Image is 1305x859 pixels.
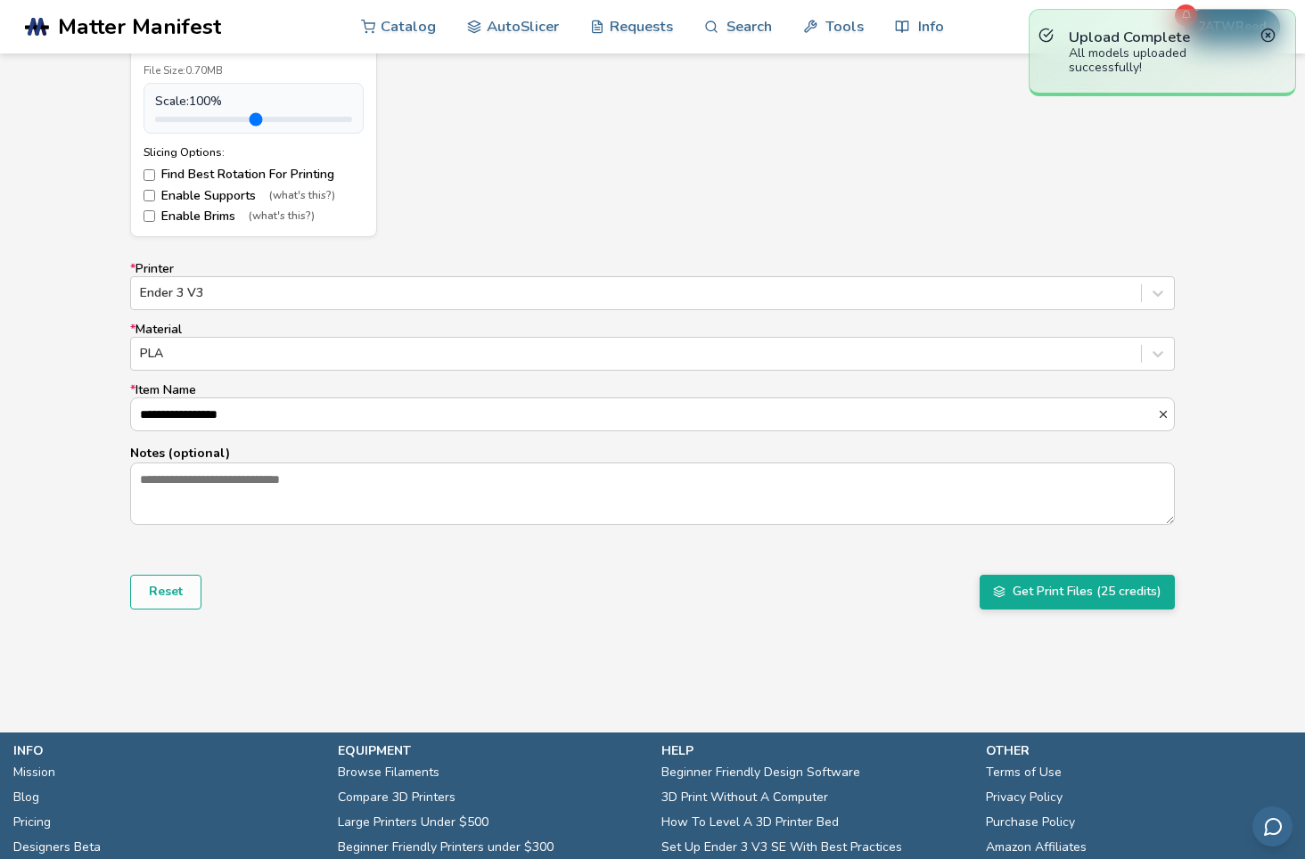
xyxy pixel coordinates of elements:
a: Pricing [13,810,51,835]
a: Privacy Policy [986,785,1063,810]
span: (what's this?) [249,210,315,223]
a: 3D Print Without A Computer [661,785,828,810]
p: help [661,741,968,760]
a: Browse Filaments [338,760,439,785]
span: Scale: 100 % [155,94,222,109]
p: info [13,741,320,760]
p: Notes (optional) [130,444,1175,462]
label: Enable Supports [144,189,364,203]
textarea: Notes (optional) [131,463,1174,524]
a: Terms of Use [986,760,1062,785]
a: Large Printers Under $500 [338,810,488,835]
p: Upload Complete [1069,28,1256,46]
div: All models uploaded successfully! [1069,46,1256,75]
div: Slicing Options: [144,146,364,159]
a: Compare 3D Printers [338,785,456,810]
label: Printer [130,262,1175,310]
p: equipment [338,741,644,760]
a: Beginner Friendly Design Software [661,760,860,785]
button: *Item Name [1157,408,1174,421]
a: Blog [13,785,39,810]
label: Find Best Rotation For Printing [144,168,364,182]
label: Enable Brims [144,209,364,224]
button: Send feedback via email [1252,806,1293,847]
input: Find Best Rotation For Printing [144,169,155,181]
label: Item Name [130,383,1175,431]
span: (what's this?) [269,190,335,202]
input: Enable Brims(what's this?) [144,210,155,222]
button: Reset [130,575,201,609]
input: Enable Supports(what's this?) [144,190,155,201]
p: other [986,741,1293,760]
button: Get Print Files (25 credits) [980,575,1175,609]
label: Material [130,323,1175,371]
a: How To Level A 3D Printer Bed [661,810,839,835]
div: File Size: 0.70MB [144,65,364,78]
a: Mission [13,760,55,785]
a: Purchase Policy [986,810,1075,835]
span: Matter Manifest [58,14,221,39]
input: *Item Name [131,398,1157,430]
